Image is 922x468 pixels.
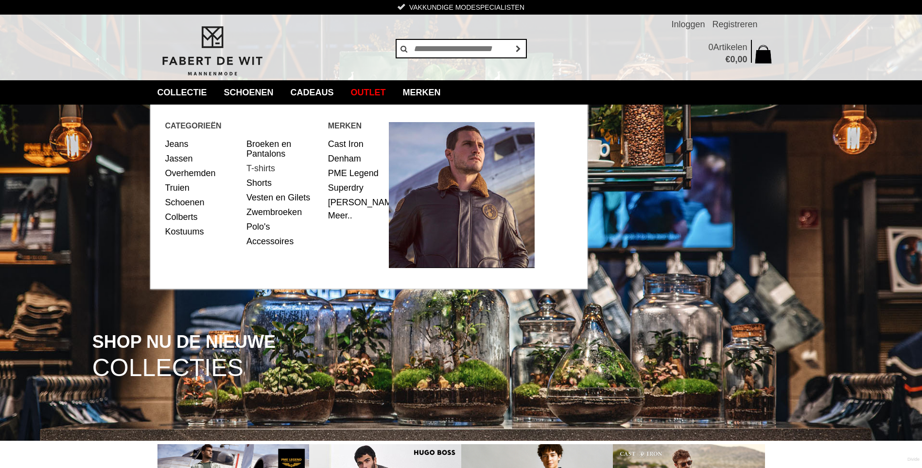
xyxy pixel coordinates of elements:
img: Fabert de Wit [157,25,267,77]
a: Kostuums [165,224,240,239]
a: Polo's [246,219,321,234]
a: Schoenen [217,80,281,105]
a: Shorts [246,176,321,190]
a: Overhemden [165,166,240,180]
a: T-shirts [246,161,321,176]
a: Jassen [165,151,240,166]
span: 00 [737,54,747,64]
span: Artikelen [713,42,747,52]
a: Denham [328,151,382,166]
a: Broeken en Pantalons [246,137,321,161]
a: Jeans [165,137,240,151]
span: , [735,54,737,64]
img: Heren [389,122,535,268]
span: Categorieën [165,120,328,132]
a: Inloggen [671,15,705,34]
a: Registreren [712,15,757,34]
a: Cadeaus [283,80,341,105]
a: [PERSON_NAME] [328,195,382,210]
a: Meer.. [328,211,352,220]
a: Superdry [328,180,382,195]
span: 0 [730,54,735,64]
a: Truien [165,180,240,195]
span: SHOP NU DE NIEUWE [92,333,276,351]
a: Colberts [165,210,240,224]
span: Merken [328,120,389,132]
a: Outlet [344,80,393,105]
a: Cast Iron [328,137,382,151]
a: Accessoires [246,234,321,249]
a: Vesten en Gilets [246,190,321,205]
a: Schoenen [165,195,240,210]
a: Divide [907,453,920,466]
span: 0 [708,42,713,52]
a: collectie [150,80,214,105]
a: Zwembroeken [246,205,321,219]
span: € [725,54,730,64]
a: PME Legend [328,166,382,180]
a: Merken [396,80,448,105]
span: COLLECTIES [92,356,244,380]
